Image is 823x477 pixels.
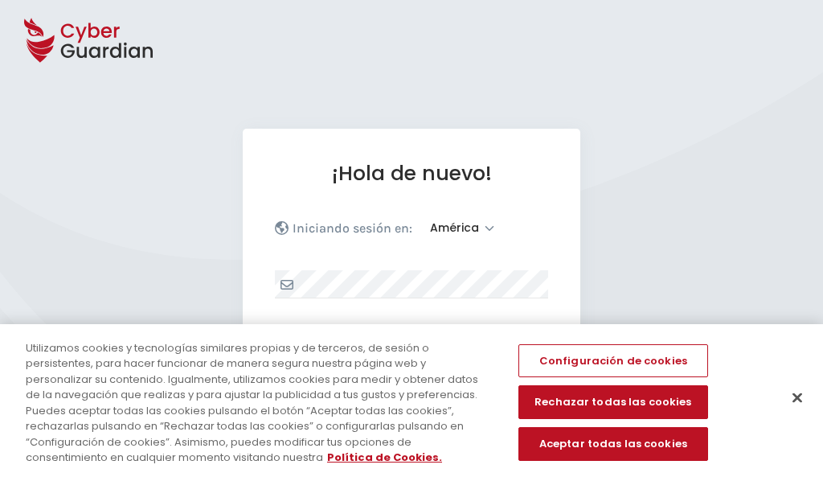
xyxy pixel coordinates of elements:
[327,450,442,466] a: Más información sobre su privacidad, se abre en una nueva pestaña
[780,380,815,416] button: Cerrar
[518,386,708,420] button: Rechazar todas las cookies
[26,340,493,466] div: Utilizamos cookies y tecnologías similares propias y de terceros, de sesión o persistentes, para ...
[293,220,412,236] p: Iniciando sesión en:
[518,344,708,378] button: Configuración de cookies, Abre el cuadro de diálogo del centro de preferencias.
[518,427,708,461] button: Aceptar todas las cookies
[275,161,548,186] h1: ¡Hola de nuevo!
